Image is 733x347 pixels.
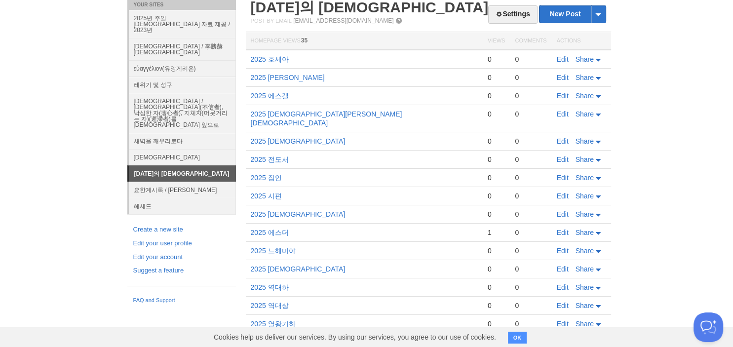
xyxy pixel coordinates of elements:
a: Edit [557,247,569,255]
a: Edit [557,229,569,236]
a: Edit [557,55,569,63]
a: [DEMOGRAPHIC_DATA] / [DEMOGRAPHIC_DATA](不信者), 낙심한 자(落心者), 지체자(머뭇거리는 자)(遲滯者)를 [DEMOGRAPHIC_DATA] 앞으로 [129,93,236,133]
div: 0 [488,192,505,200]
div: 0 [488,210,505,219]
span: Share [576,137,594,145]
span: Share [576,210,594,218]
a: 2025 역대하 [251,283,289,291]
a: [DEMOGRAPHIC_DATA] [129,149,236,165]
a: 2025 [DEMOGRAPHIC_DATA] [251,137,346,145]
span: Share [576,320,594,328]
th: Homepage Views [246,32,483,50]
a: 2025 느헤미야 [251,247,296,255]
a: Settings [488,5,537,24]
div: 0 [515,137,546,146]
a: Edit your account [133,252,230,263]
a: 2025 [PERSON_NAME] [251,74,325,81]
div: 0 [515,246,546,255]
a: Edit [557,320,569,328]
span: Share [576,265,594,273]
span: Share [576,283,594,291]
div: 0 [515,319,546,328]
a: New Post [540,5,605,23]
a: Edit [557,192,569,200]
div: 0 [515,228,546,237]
a: Edit [557,155,569,163]
a: 헤세드 [129,198,236,214]
span: Post by Email [251,18,292,24]
a: [EMAIL_ADDRESS][DOMAIN_NAME] [293,17,393,24]
a: Edit [557,283,569,291]
div: 1 [488,228,505,237]
div: 0 [488,319,505,328]
a: 2025년 주일 [DEMOGRAPHIC_DATA] 자료 제공 / 2023년 [129,10,236,38]
span: Share [576,247,594,255]
a: 2025 [DEMOGRAPHIC_DATA][PERSON_NAME][DEMOGRAPHIC_DATA] [251,110,402,127]
span: Share [576,155,594,163]
a: 2025 역대상 [251,302,289,309]
a: [DATE]의 [DEMOGRAPHIC_DATA] [129,166,236,182]
a: [DEMOGRAPHIC_DATA] / 李勝赫[DEMOGRAPHIC_DATA] [129,38,236,60]
span: Share [576,55,594,63]
th: Actions [552,32,611,50]
span: Share [576,192,594,200]
div: 0 [488,73,505,82]
a: FAQ and Support [133,296,230,305]
a: 2025 에스겔 [251,92,289,100]
span: Share [576,74,594,81]
a: 레위기 및 성구 [129,77,236,93]
a: 새벽을 깨우리로다 [129,133,236,149]
a: 2025 호세아 [251,55,289,63]
div: 0 [515,110,546,118]
a: 2025 열왕기하 [251,320,296,328]
a: Create a new site [133,225,230,235]
a: 2025 잠언 [251,174,282,182]
a: 2025 시편 [251,192,282,200]
div: 0 [488,55,505,64]
a: Edit [557,210,569,218]
div: 0 [515,301,546,310]
span: Share [576,110,594,118]
a: εὐαγγέλιον(유앙게리온) [129,60,236,77]
div: 0 [515,91,546,100]
iframe: Help Scout Beacon - Open [694,312,723,342]
a: Suggest a feature [133,266,230,276]
button: OK [508,332,527,344]
div: 0 [515,283,546,292]
a: Edit [557,302,569,309]
div: 0 [515,73,546,82]
a: Edit [557,265,569,273]
div: 0 [488,265,505,273]
a: Edit [557,110,569,118]
a: Edit [557,137,569,145]
div: 0 [488,110,505,118]
div: 0 [488,283,505,292]
div: 0 [515,55,546,64]
a: Edit [557,174,569,182]
span: Share [576,92,594,100]
span: 35 [301,37,308,44]
div: 0 [515,210,546,219]
a: 요한계시록 / [PERSON_NAME] [129,182,236,198]
div: 0 [488,137,505,146]
div: 0 [515,265,546,273]
th: Views [483,32,510,50]
a: 2025 전도서 [251,155,289,163]
a: 2025 [DEMOGRAPHIC_DATA] [251,265,346,273]
span: Share [576,174,594,182]
a: 2025 [DEMOGRAPHIC_DATA] [251,210,346,218]
a: Edit [557,74,569,81]
th: Comments [510,32,551,50]
span: Share [576,302,594,309]
div: 0 [488,246,505,255]
div: 0 [488,173,505,182]
span: Cookies help us deliver our services. By using our services, you agree to our use of cookies. [204,327,506,347]
div: 0 [515,173,546,182]
span: Share [576,229,594,236]
div: 0 [488,301,505,310]
a: Edit [557,92,569,100]
a: 2025 에스더 [251,229,289,236]
div: 0 [515,155,546,164]
div: 0 [488,155,505,164]
a: Edit your user profile [133,238,230,249]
